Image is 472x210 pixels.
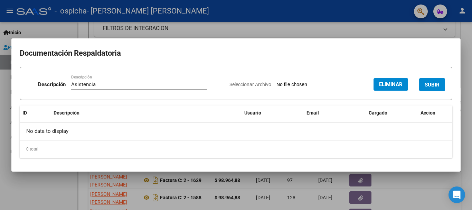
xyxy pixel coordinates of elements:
div: Open Intercom Messenger [449,186,465,203]
span: Descripción [54,110,79,116]
datatable-header-cell: Email [304,106,366,120]
datatable-header-cell: Cargado [366,106,418,120]
span: Usuario [244,110,261,116]
span: ID [22,110,27,116]
span: Seleccionar Archivo [229,82,271,87]
datatable-header-cell: ID [20,106,51,120]
button: Eliminar [374,78,408,91]
button: SUBIR [419,78,445,91]
p: Descripción [38,81,66,89]
span: Accion [421,110,435,116]
span: Cargado [369,110,387,116]
datatable-header-cell: Usuario [242,106,304,120]
span: Email [306,110,319,116]
div: 0 total [20,140,452,158]
h2: Documentación Respaldatoria [20,47,452,60]
span: Eliminar [379,81,403,88]
div: No data to display [20,123,452,140]
datatable-header-cell: Descripción [51,106,242,120]
datatable-header-cell: Accion [418,106,452,120]
span: SUBIR [425,82,440,88]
